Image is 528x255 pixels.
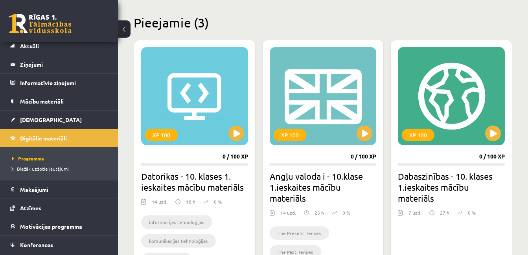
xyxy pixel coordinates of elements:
span: Atzīmes [20,204,41,211]
a: Programma [12,155,110,162]
legend: Informatīvie ziņojumi [20,74,108,92]
p: 27 h [440,209,449,216]
h2: Pieejamie (3) [134,15,512,30]
a: Ziņojumi [10,55,108,73]
a: Aktuāli [10,37,108,55]
p: 0 % [214,198,222,205]
span: Motivācijas programma [20,223,82,230]
span: Aktuāli [20,42,39,49]
li: The Present Tenses [270,226,329,240]
div: 7 uzd. [408,209,421,221]
span: Digitālie materiāli [20,135,67,142]
p: 0 % [468,209,476,216]
a: Informatīvie ziņojumi [10,74,108,92]
span: Biežāk uzdotie jautājumi [12,166,69,172]
li: komunikācijas tehnoloģijas [141,234,216,248]
span: Programma [12,155,44,162]
span: [DEMOGRAPHIC_DATA] [20,116,82,123]
div: XP 100 [402,129,434,141]
h2: Angļu valoda i - 10.klase 1.ieskaites mācību materiāls [270,171,377,204]
h2: Datorikas - 10. klases 1. ieskaites mācību materiāls [141,171,248,193]
p: 23 h [315,209,324,216]
span: Mācību materiāli [20,98,64,105]
li: informācijas tehnoloģijas [141,215,212,229]
a: Digitālie materiāli [10,129,108,147]
div: XP 100 [274,129,306,141]
span: Konferences [20,241,53,248]
a: Maksājumi [10,180,108,199]
a: Mācību materiāli [10,92,108,110]
a: [DEMOGRAPHIC_DATA] [10,111,108,129]
h2: Dabaszinības - 10. klases 1.ieskaites mācību materiāls [398,171,505,204]
div: 14 uzd. [152,198,167,210]
legend: Ziņojumi [20,55,108,73]
p: 18 h [186,198,195,205]
div: 14 uzd. [280,209,296,221]
a: Rīgas 1. Tālmācības vidusskola [9,14,72,33]
div: XP 100 [145,129,178,141]
legend: Maksājumi [20,180,108,199]
a: Biežāk uzdotie jautājumi [12,165,110,172]
a: Atzīmes [10,199,108,217]
a: Konferences [10,236,108,254]
p: 0 % [342,209,350,216]
a: Motivācijas programma [10,217,108,235]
